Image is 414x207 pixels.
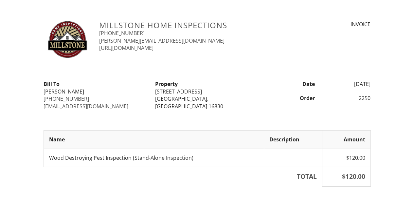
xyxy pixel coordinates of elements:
[319,94,375,102] div: 2250
[44,103,128,110] a: [EMAIL_ADDRESS][DOMAIN_NAME]
[99,30,145,37] a: [PHONE_NUMBER]
[99,21,287,30] h3: Millstone Home Inspections
[319,80,375,88] div: [DATE]
[99,44,153,52] a: [URL][DOMAIN_NAME]
[322,149,370,167] td: $120.00
[322,131,370,149] th: Amount
[44,88,147,95] div: [PERSON_NAME]
[44,131,264,149] th: Name
[295,21,370,28] div: INVOICE
[263,94,319,102] div: Order
[44,167,322,187] th: TOTAL
[44,149,264,167] td: Wood Destroying Pest Inspection (Stand-Alone Inspection)
[263,80,319,88] div: Date
[155,80,178,88] strong: Property
[99,37,225,44] a: [PERSON_NAME][EMAIL_ADDRESS][DOMAIN_NAME]
[322,167,370,187] th: $120.00
[155,88,259,95] div: [STREET_ADDRESS]
[155,95,259,110] div: [GEOGRAPHIC_DATA], [GEOGRAPHIC_DATA] 16830
[44,95,89,102] a: [PHONE_NUMBER]
[44,21,92,58] img: Millstone_Red_-_500.jpg
[264,131,322,149] th: Description
[44,80,60,88] strong: Bill To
